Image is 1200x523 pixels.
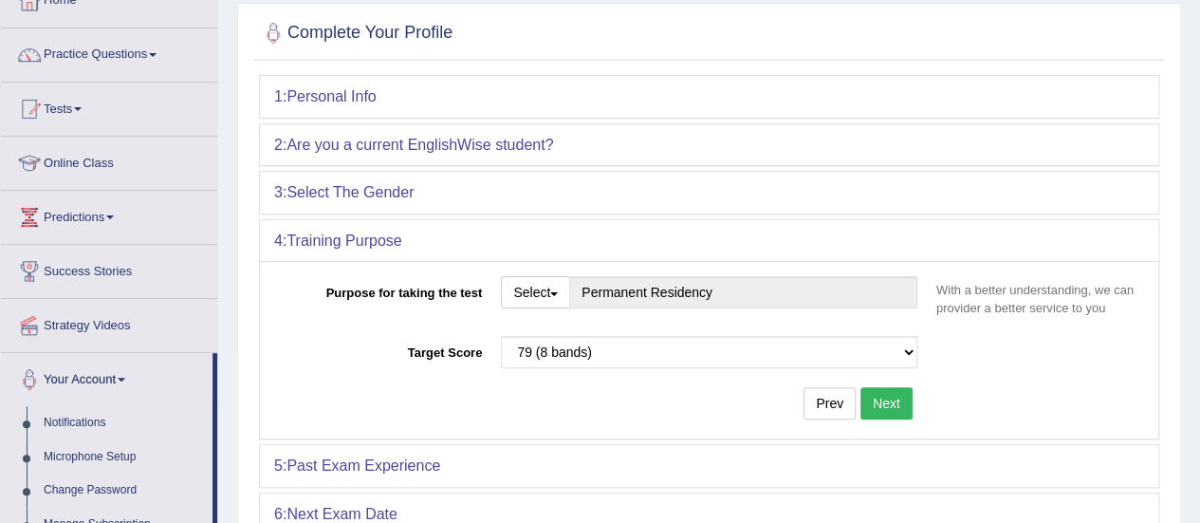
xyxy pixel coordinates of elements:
a: Practice Questions [1,28,217,76]
div: 3: [260,172,1158,214]
b: Personal Info [286,88,376,104]
a: Notifications [35,406,212,440]
a: Tests [1,83,217,130]
b: Training Purpose [286,233,401,249]
b: Next Exam Date [286,506,397,522]
b: Are you a current EnglishWise student? [286,137,553,153]
label: Target Score [274,336,491,362]
div: 1: [260,76,1158,118]
b: Select The Gender [286,184,414,200]
a: Strategy Videos [1,299,217,346]
a: Change Password [35,474,212,508]
a: Online Class [1,137,217,184]
p: With a better understanding, we can provider a better service to you [927,281,1144,317]
a: Success Stories [1,245,217,292]
button: Prev [803,387,856,420]
button: Select [501,276,570,308]
h2: Complete Your Profile [259,19,452,47]
button: Next [860,387,913,420]
a: Your Account [1,353,212,401]
div: 4: [260,220,1158,262]
a: Predictions [1,191,217,238]
div: 5: [260,445,1158,487]
b: Past Exam Experience [286,458,440,474]
a: Microphone Setup [35,440,212,475]
div: 2: [260,124,1158,166]
label: Purpose for taking the test [274,276,491,302]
